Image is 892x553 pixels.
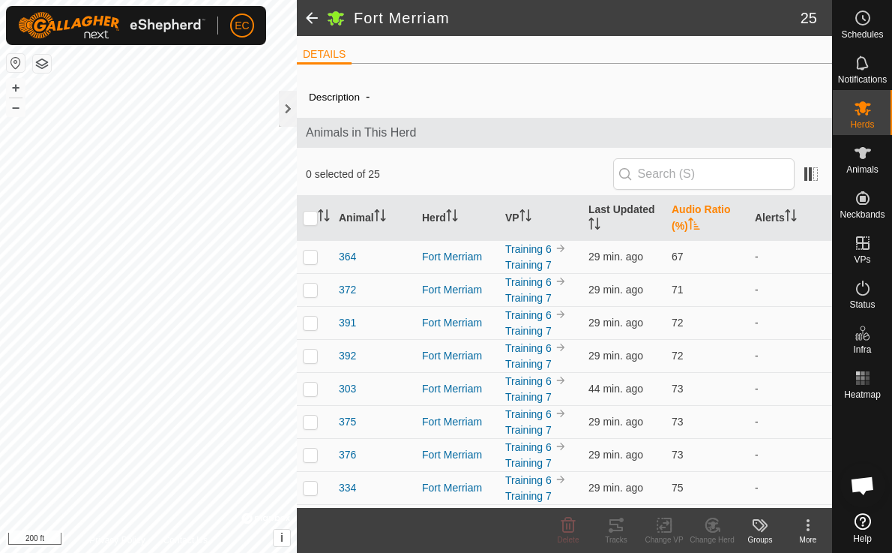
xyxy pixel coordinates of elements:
[688,534,736,545] div: Change Herd
[422,414,493,430] div: Fort Merriam
[505,391,552,403] a: Training 7
[339,315,356,331] span: 391
[7,79,25,97] button: +
[505,243,552,255] a: Training 6
[588,383,643,395] span: Oct 12, 2025, 8:04 AM
[505,408,552,420] a: Training 6
[588,284,643,296] span: Oct 12, 2025, 8:19 AM
[339,249,356,265] span: 364
[672,416,684,428] span: 73
[688,220,700,232] p-sorticon: Activate to sort
[672,482,684,494] span: 75
[505,490,552,502] a: Training 7
[519,212,531,224] p-sorticon: Activate to sort
[333,196,416,241] th: Animal
[505,309,552,321] a: Training 6
[749,438,832,471] td: -
[558,536,579,544] span: Delete
[422,249,493,265] div: Fort Merriam
[838,75,887,84] span: Notifications
[588,350,643,362] span: Oct 12, 2025, 8:19 AM
[749,504,832,537] td: -
[339,414,356,430] span: 375
[588,482,643,494] span: Oct 12, 2025, 8:19 AM
[89,533,145,547] a: Privacy Policy
[749,196,832,241] th: Alerts
[785,212,797,224] p-sorticon: Activate to sort
[749,306,832,339] td: -
[582,196,666,241] th: Last Updated
[846,165,879,174] span: Animals
[505,375,552,387] a: Training 6
[555,341,567,353] img: to
[853,345,871,354] span: Infra
[318,212,330,224] p-sorticon: Activate to sort
[749,273,832,306] td: -
[555,506,567,518] img: to
[339,348,356,364] span: 392
[339,282,356,298] span: 372
[505,325,552,337] a: Training 7
[588,251,643,263] span: Oct 12, 2025, 8:19 AM
[555,275,567,287] img: to
[33,55,51,73] button: Map Layers
[505,424,552,436] a: Training 7
[588,416,643,428] span: Oct 12, 2025, 8:19 AM
[833,507,892,549] a: Help
[801,7,817,29] span: 25
[841,30,883,39] span: Schedules
[505,342,552,354] a: Training 6
[749,405,832,438] td: -
[672,383,684,395] span: 73
[555,473,567,485] img: to
[749,240,832,273] td: -
[555,407,567,419] img: to
[354,9,801,27] h2: Fort Merriam
[7,54,25,72] button: Reset Map
[592,534,640,545] div: Tracks
[840,463,885,508] div: Open chat
[18,12,205,39] img: Gallagher Logo
[844,390,881,399] span: Heatmap
[339,480,356,496] span: 334
[505,441,552,453] a: Training 6
[306,167,613,182] span: 0 selected of 25
[505,259,552,271] a: Training 7
[505,276,552,288] a: Training 6
[309,92,360,103] label: Description
[784,534,832,545] div: More
[666,196,749,241] th: Audio Ratio (%)
[672,251,684,263] span: 67
[555,440,567,452] img: to
[235,18,249,34] span: EC
[505,474,552,486] a: Training 6
[416,196,499,241] th: Herd
[422,348,493,364] div: Fort Merriam
[672,449,684,461] span: 73
[749,471,832,504] td: -
[749,372,832,405] td: -
[7,98,25,116] button: –
[505,507,552,519] a: Training 6
[422,282,493,298] div: Fort Merriam
[306,124,823,142] span: Animals in This Herd
[274,530,290,546] button: i
[339,381,356,397] span: 303
[505,457,552,469] a: Training 7
[339,447,356,463] span: 376
[555,242,567,254] img: to
[588,449,643,461] span: Oct 12, 2025, 8:19 AM
[374,212,386,224] p-sorticon: Activate to sort
[640,534,688,545] div: Change VP
[672,284,684,296] span: 71
[422,447,493,463] div: Fort Merriam
[613,158,795,190] input: Search (S)
[736,534,784,545] div: Groups
[854,255,870,264] span: VPs
[499,196,582,241] th: VP
[422,381,493,397] div: Fort Merriam
[163,533,208,547] a: Contact Us
[588,317,643,329] span: Oct 12, 2025, 8:19 AM
[297,47,352,65] li: DETAILS
[505,358,552,370] a: Training 7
